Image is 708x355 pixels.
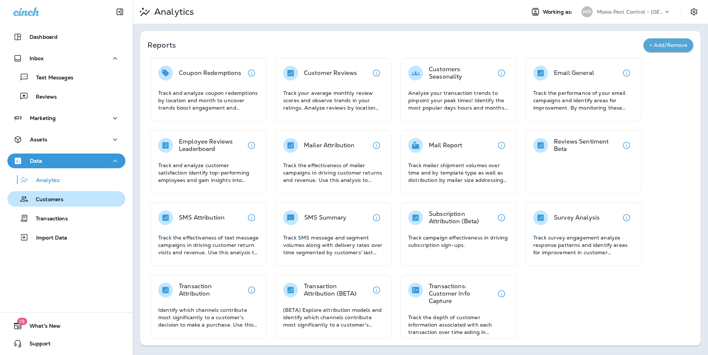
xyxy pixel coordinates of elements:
[28,94,57,101] p: Reviews
[543,9,574,15] span: Working as:
[429,142,462,149] p: Mail Report
[29,177,60,184] p: Analytics
[283,162,384,184] p: Track the effectiveness of mailer campaigns in driving customer returns and revenue. Use this ana...
[304,142,355,149] p: Mailer Attribution
[7,210,125,226] button: Transactions
[7,336,125,351] button: Support
[29,34,58,40] p: Dashboard
[28,196,63,203] p: Customers
[22,323,60,332] span: What's New
[30,137,47,142] p: Assets
[7,69,125,85] button: Text Messages
[283,306,384,328] p: (BETA) Explore attribution models and identify which channels contribute most significantly to a ...
[244,283,259,297] button: View details
[619,210,634,225] button: View details
[494,138,509,153] button: View details
[304,283,369,297] p: Transaction Attribution (BETA)
[619,138,634,153] button: View details
[554,69,594,77] p: Email General
[554,138,619,153] p: Reviews Sentiment Beta
[179,138,244,153] p: Employee Reviews Leaderboard
[244,138,259,153] button: View details
[408,89,509,111] p: Analyze your transaction trends to pinpoint your peak times! Identify the most popular days hours...
[408,234,509,249] p: Track campaign effectiveness in driving subscription sign-ups.
[29,55,44,61] p: Inbox
[22,341,51,349] span: Support
[369,66,384,80] button: View details
[7,30,125,44] button: Dashboard
[687,5,701,18] button: Settings
[283,234,384,256] p: Track SMS message and segment volumes along with delivery rates over time segmented by customers'...
[158,89,259,111] p: Track and analyze coupon redemptions by location and month to uncover trends boost engagement and...
[7,191,125,207] button: Customers
[7,318,125,333] button: 19What's New
[597,9,663,15] p: Moxie Pest Control - [GEOGRAPHIC_DATA]
[30,115,56,121] p: Marketing
[429,66,494,80] p: Customers: Seasonality
[179,283,244,297] p: Transaction Attribution
[408,162,509,184] p: Track mailer shipment volumes over time and by template type as well as distribution by mailer si...
[494,66,509,80] button: View details
[244,210,259,225] button: View details
[619,66,634,80] button: View details
[7,111,125,125] button: Marketing
[582,6,593,17] div: MP
[179,69,242,77] p: Coupon Redemptions
[29,235,67,242] p: Import Data
[17,318,27,325] span: 19
[158,306,259,328] p: Identify which channels contribute most significantly to a customer's decision to make a purchase...
[408,314,509,336] p: Track the depth of customer information associated with each transaction over time aiding in asse...
[30,158,42,164] p: Data
[151,6,194,17] p: Analytics
[158,162,259,184] p: Track and analyze customer satisfaction identify top-performing employees and gain insights into ...
[147,40,643,50] p: Reports
[429,283,494,305] p: Transactions: Customer Info Capture
[7,51,125,66] button: Inbox
[554,214,600,221] p: Survey Analysis
[7,172,125,187] button: Analytics
[533,234,634,256] p: Track survey engagement analyze response patterns and identify areas for improvement in customer ...
[158,234,259,256] p: Track the effectiveness of text message campaigns in driving customer return visits and revenue. ...
[369,138,384,153] button: View details
[283,89,384,111] p: Track your average monthly review scores and observe trends in your ratings. Analyze reviews by l...
[7,230,125,245] button: Import Data
[244,66,259,80] button: View details
[533,89,634,111] p: Track the performance of your email campaigns and identify areas for improvement. By monitoring t...
[494,286,509,301] button: View details
[643,38,693,52] button: + Add/Remove
[7,89,125,104] button: Reviews
[7,154,125,168] button: Data
[7,132,125,147] button: Assets
[429,210,494,225] p: Subscription Attribution (Beta)
[369,283,384,297] button: View details
[304,69,357,77] p: Customer Reviews
[29,75,73,82] p: Text Messages
[304,214,347,221] p: SMS Summary
[179,214,225,221] p: SMS Attribution
[110,4,130,19] button: Collapse Sidebar
[494,210,509,225] button: View details
[28,216,68,223] p: Transactions
[369,210,384,225] button: View details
